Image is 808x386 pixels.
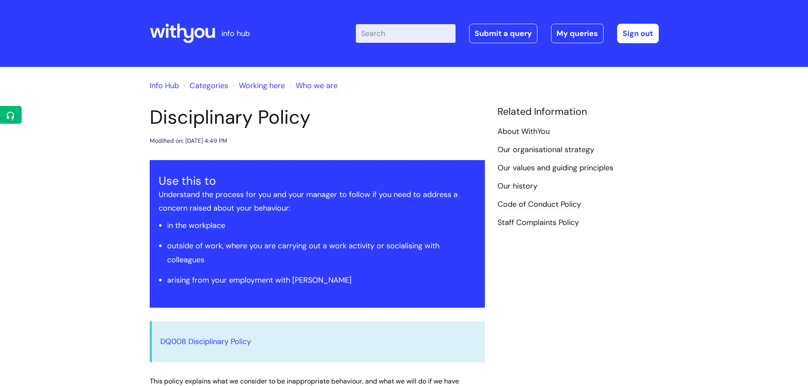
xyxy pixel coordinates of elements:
[551,24,604,43] a: My queries
[160,336,251,347] a: DQ008 Disciplinary Policy
[469,24,537,43] a: Submit a query
[167,273,476,287] li: arising from your employment with [PERSON_NAME]
[356,24,659,43] div: | -
[150,136,227,146] div: Modified on: [DATE] 4:49 PM
[159,174,476,188] h3: Use this to
[150,81,179,91] a: Info Hub
[230,79,285,92] li: Working here
[498,217,579,228] a: Staff Complaints Policy
[498,163,613,174] a: Our values and guiding principles
[296,81,338,91] a: Who we are
[498,181,537,192] a: Our history
[617,24,659,43] a: Sign out
[498,199,581,210] a: Code of Conduct Policy
[167,239,476,267] li: outside of work, where you are carrying out a work activity or socialising with colleagues
[181,79,228,92] li: Solution home
[287,79,338,92] li: Who we are
[150,106,485,129] h1: Disciplinary Policy
[498,144,594,156] a: Our organisational strategy
[221,27,250,40] p: info hub
[167,219,476,232] li: in the workplace
[159,188,476,215] p: Understand the process for you and your manager to follow if you need to address a concern raised...
[239,81,285,91] a: Working here
[498,126,550,137] a: About WithYou
[498,106,659,118] h4: Related Information
[190,81,228,91] a: Categories
[356,24,456,43] input: Search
